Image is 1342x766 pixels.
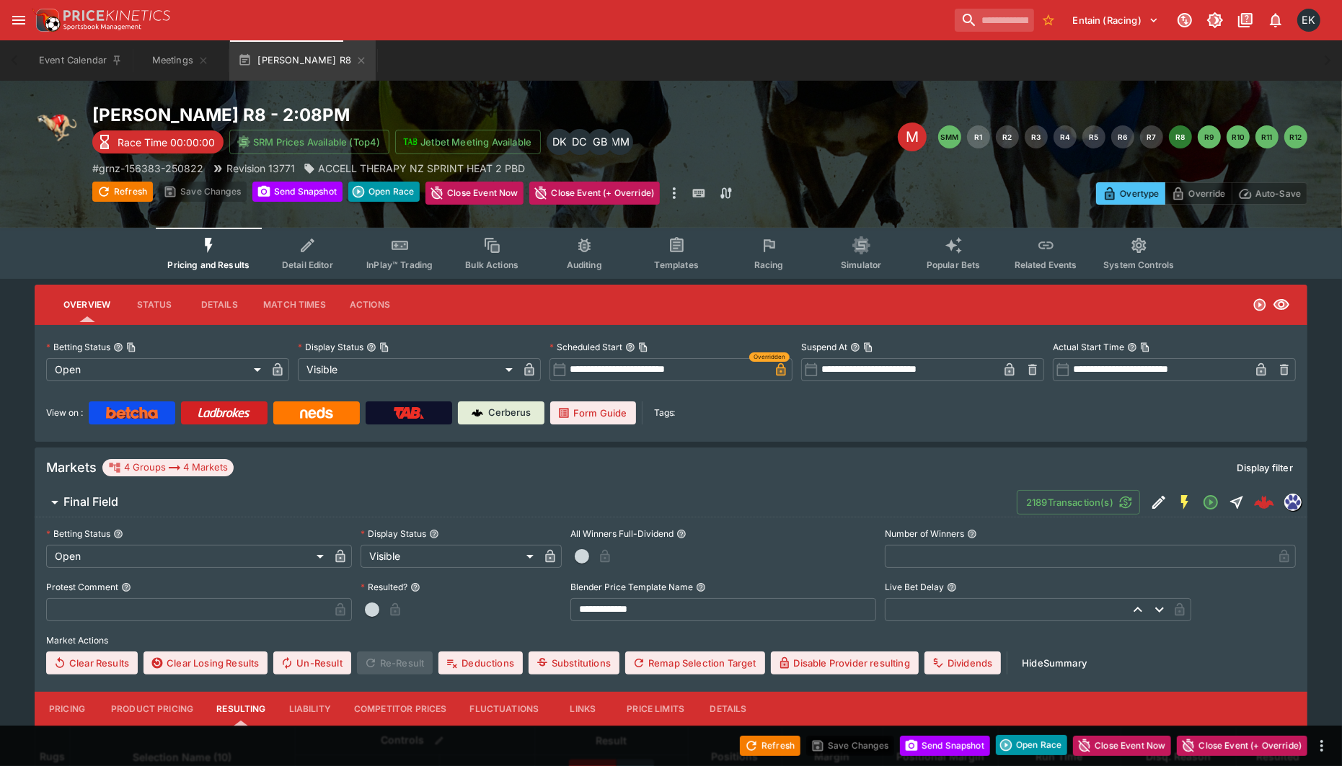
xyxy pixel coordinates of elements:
button: [PERSON_NAME] R8 [229,40,376,81]
button: Select Tenant [1064,9,1167,32]
button: Remap Selection Target [625,651,765,674]
button: Substitutions [529,651,619,674]
button: Auto-Save [1232,182,1307,205]
button: Overtype [1096,182,1165,205]
button: R11 [1255,125,1279,148]
button: open drawer [6,7,32,33]
button: Send Snapshot [900,736,990,756]
button: Copy To Clipboard [638,342,648,352]
button: Display Status [429,529,439,539]
div: Edit Meeting [898,123,927,151]
div: Visible [361,545,539,568]
a: e7bbc88d-f764-4496-9108-5c5918fea44d [1250,488,1279,517]
button: R4 [1054,125,1077,148]
button: R3 [1025,125,1048,148]
button: R1 [967,125,990,148]
div: Event type filters [156,228,1186,279]
button: All Winners Full-Dividend [676,529,687,539]
button: Close Event Now [425,182,524,205]
p: Number of Winners [885,527,964,540]
button: Open Race [996,735,1067,755]
h2: Copy To Clipboard [92,104,700,126]
span: Pricing and Results [167,259,250,270]
label: Market Actions [46,630,1296,651]
button: Send Snapshot [252,182,343,202]
p: All Winners Full-Dividend [570,527,674,540]
button: Final Field [35,488,1017,517]
span: Popular Bets [927,259,981,270]
button: 2189Transaction(s) [1017,490,1140,515]
button: Product Pricing [100,692,205,726]
button: Open [1198,489,1224,515]
button: Close Event Now [1073,736,1171,756]
span: Re-Result [357,651,433,674]
div: Open [46,358,266,381]
button: Fluctuations [459,692,551,726]
img: PriceKinetics [63,10,170,21]
button: Betting Status [113,529,123,539]
button: Live Bet Delay [947,582,957,592]
h5: Markets [46,459,97,476]
h6: Final Field [63,494,118,509]
button: SMM [938,125,961,148]
img: grnz [1285,494,1301,510]
div: Michela Marris [607,129,633,155]
div: Open [46,545,329,568]
p: Protest Comment [46,581,118,593]
button: Scheduled StartCopy To Clipboard [625,342,635,352]
img: Betcha [106,407,158,419]
p: Auto-Save [1255,186,1301,201]
button: Protest Comment [121,582,131,592]
button: Edit Detail [1146,489,1172,515]
img: TabNZ [394,407,424,419]
button: R2 [996,125,1019,148]
img: Sportsbook Management [63,24,141,30]
button: Jetbet Meeting Available [395,130,541,154]
button: Liability [278,692,343,726]
button: Actual Start TimeCopy To Clipboard [1127,342,1137,352]
button: Override [1165,182,1232,205]
p: Betting Status [46,527,110,540]
div: David Crockford [567,129,593,155]
div: split button [348,182,420,202]
span: Detail Editor [282,259,333,270]
p: Live Bet Delay [885,581,944,593]
button: Toggle light/dark mode [1202,7,1228,33]
p: Display Status [298,341,363,353]
p: Display Status [361,527,426,540]
button: Copy To Clipboard [1140,342,1150,352]
button: R5 [1082,125,1105,148]
button: Clear Losing Results [144,651,268,674]
button: Documentation [1232,7,1258,33]
button: Price Limits [615,692,696,726]
button: Links [550,692,615,726]
button: Status [122,288,187,322]
button: Straight [1224,489,1250,515]
button: SRM Prices Available (Top4) [229,130,389,154]
svg: Open [1253,298,1267,312]
img: Neds [300,407,332,419]
p: Race Time 00:00:00 [118,135,215,150]
button: Connected to PK [1172,7,1198,33]
span: Auditing [567,259,602,270]
div: Visible [298,358,518,381]
button: R8 [1169,125,1192,148]
button: Copy To Clipboard [863,342,873,352]
a: Cerberus [458,401,544,424]
div: Dabin Kim [547,129,573,155]
button: Pricing [35,692,100,726]
button: No Bookmarks [1037,9,1060,32]
p: Override [1188,186,1225,201]
label: View on : [46,401,83,424]
p: Revision 13771 [226,161,295,176]
span: System Controls [1103,259,1174,270]
p: Betting Status [46,341,110,353]
button: Open Race [348,182,420,202]
span: Bulk Actions [465,259,518,270]
label: Tags: [654,401,676,424]
button: Match Times [252,288,337,322]
button: Betting StatusCopy To Clipboard [113,342,123,352]
span: Simulator [841,259,881,270]
div: 4 Groups 4 Markets [108,459,228,476]
div: Gary Brigginshaw [587,129,613,155]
